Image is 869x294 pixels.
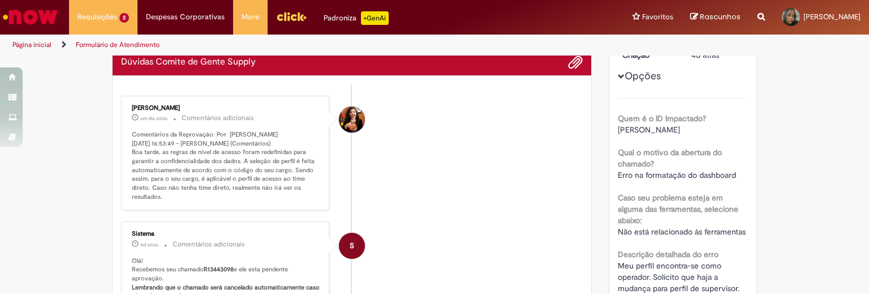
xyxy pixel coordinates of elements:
[339,106,365,133] div: Tayna Marcia Teixeira Ferreira
[618,227,746,237] span: Não está relacionado às ferramentas
[690,12,741,23] a: Rascunhos
[642,11,673,23] span: Favoritos
[140,241,158,248] time: 25/08/2025 09:42:48
[182,113,254,123] small: Comentários adicionais
[618,113,706,123] b: Quem é o ID Impactado?
[132,130,320,202] p: Comentários da Reprovação: Por [PERSON_NAME] [DATE] 16:53:49 - [PERSON_NAME] (Comentários) Boa ta...
[140,115,167,122] span: um dia atrás
[324,11,389,25] div: Padroniza
[132,231,320,237] div: Sistema
[140,241,158,248] span: 4d atrás
[276,8,307,25] img: click_logo_yellow_360x200.png
[618,261,739,293] span: Meu perfil encontra-se como operador. Solicito que haja a mudança para perfil de supervisor.
[1,6,59,28] img: ServiceNow
[242,11,259,23] span: More
[618,193,738,225] b: Caso seu problema esteja em alguma das ferramentas, selecione abaixo:
[618,170,736,180] span: Erro na formatação do dashboard
[618,125,680,135] span: [PERSON_NAME]
[146,11,225,23] span: Despesas Corporativas
[803,12,861,22] span: [PERSON_NAME]
[140,115,167,122] time: 26/08/2025 16:53:50
[121,57,256,67] h2: Dúvidas Comite de Gente Supply Histórico de tíquete
[204,265,234,274] b: R13443098
[173,240,245,249] small: Comentários adicionais
[691,50,719,60] span: 4d atrás
[691,50,719,60] time: 25/08/2025 09:42:32
[568,55,583,70] button: Adicionar anexos
[350,232,354,259] span: S
[78,11,117,23] span: Requisições
[8,35,571,56] ul: Trilhas de página
[618,249,719,259] b: Descrição detalhada do erro
[12,40,51,49] a: Página inicial
[119,13,129,23] span: 2
[361,11,389,25] p: +GenAi
[618,147,722,169] b: Qual o motivo da abertura do chamado?
[132,105,320,112] div: [PERSON_NAME]
[339,233,365,259] div: System
[76,40,160,49] a: Formulário de Atendimento
[700,11,741,22] span: Rascunhos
